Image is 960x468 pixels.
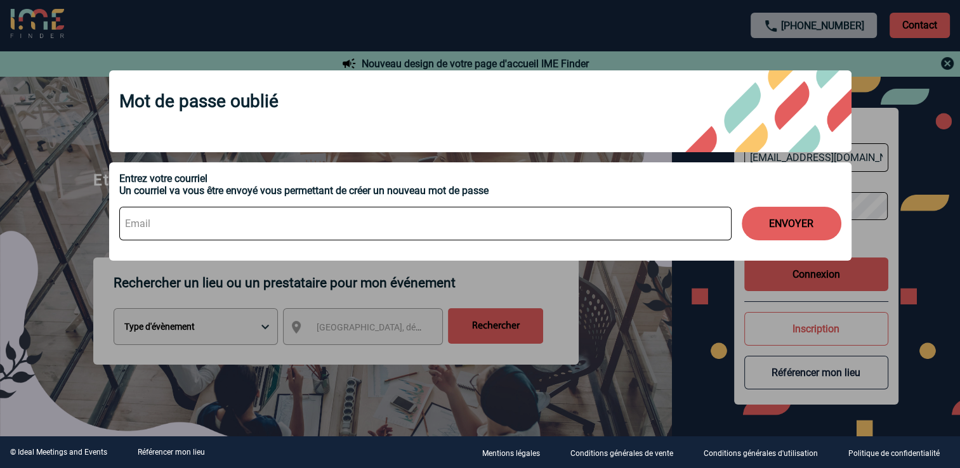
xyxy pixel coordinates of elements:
[138,448,205,457] a: Référencer mon lieu
[570,449,673,458] p: Conditions générales de vente
[838,446,960,458] a: Politique de confidentialité
[119,207,732,240] input: Email
[109,70,852,152] div: Mot de passe oublié
[10,448,107,457] div: © Ideal Meetings and Events
[694,446,838,458] a: Conditions générales d'utilisation
[704,449,818,458] p: Conditions générales d'utilisation
[472,446,560,458] a: Mentions légales
[119,172,841,197] div: Entrez votre courriel Un courriel va vous être envoyé vous permettant de créer un nouveau mot de ...
[742,207,841,240] button: ENVOYER
[848,449,940,458] p: Politique de confidentialité
[482,449,540,458] p: Mentions légales
[560,446,694,458] a: Conditions générales de vente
